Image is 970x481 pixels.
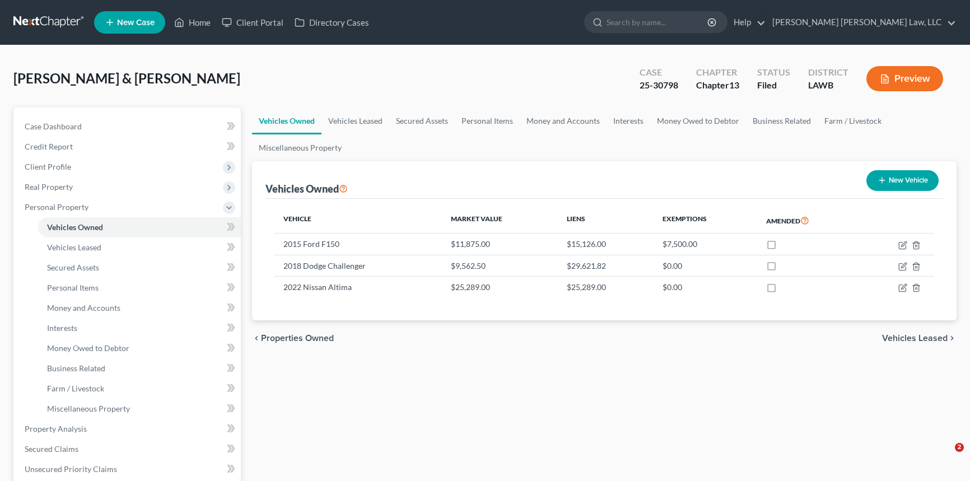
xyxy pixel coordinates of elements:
a: Farm / Livestock [38,379,241,399]
a: Miscellaneous Property [38,399,241,419]
span: Real Property [25,182,73,192]
td: $11,875.00 [442,234,558,255]
div: Status [757,66,790,79]
span: Client Profile [25,162,71,171]
a: Property Analysis [16,419,241,439]
a: Unsecured Priority Claims [16,459,241,479]
a: Case Dashboard [16,116,241,137]
span: Personal Property [25,202,88,212]
span: [PERSON_NAME] & [PERSON_NAME] [13,70,240,86]
span: Vehicles Leased [47,242,101,252]
a: Business Related [746,108,818,134]
th: Exemptions [654,208,757,234]
td: $9,562.50 [442,255,558,276]
a: Secured Assets [389,108,455,134]
i: chevron_right [948,334,957,343]
span: Vehicles Owned [47,222,103,232]
td: $25,289.00 [558,277,653,298]
td: $0.00 [654,277,757,298]
td: $15,126.00 [558,234,653,255]
input: Search by name... [607,12,709,32]
a: Client Portal [216,12,289,32]
span: Interests [47,323,77,333]
div: Case [640,66,678,79]
div: LAWB [808,79,848,92]
div: Filed [757,79,790,92]
span: New Case [117,18,155,27]
a: Money Owed to Debtor [650,108,746,134]
span: 2 [955,443,964,452]
div: Chapter [696,66,739,79]
a: Home [169,12,216,32]
span: Farm / Livestock [47,384,104,393]
td: $29,621.82 [558,255,653,276]
span: Unsecured Priority Claims [25,464,117,474]
span: Miscellaneous Property [47,404,130,413]
th: Amended [757,208,859,234]
div: Chapter [696,79,739,92]
a: Help [728,12,766,32]
a: [PERSON_NAME] [PERSON_NAME] Law, LLC [767,12,956,32]
td: $7,500.00 [654,234,757,255]
a: Vehicles Owned [38,217,241,237]
a: Vehicles Leased [321,108,389,134]
span: Property Analysis [25,424,87,433]
div: District [808,66,848,79]
span: Vehicles Leased [882,334,948,343]
span: Money Owed to Debtor [47,343,129,353]
span: Secured Claims [25,444,78,454]
div: 25-30798 [640,79,678,92]
a: Money and Accounts [38,298,241,318]
button: Vehicles Leased chevron_right [882,334,957,343]
span: Credit Report [25,142,73,151]
th: Liens [558,208,653,234]
span: Case Dashboard [25,122,82,131]
a: Miscellaneous Property [252,134,348,161]
iframe: Intercom live chat [932,443,959,470]
span: Money and Accounts [47,303,120,312]
button: Preview [866,66,943,91]
a: Money Owed to Debtor [38,338,241,358]
td: $25,289.00 [442,277,558,298]
a: Vehicles Owned [252,108,321,134]
a: Personal Items [455,108,520,134]
td: 2015 Ford F150 [274,234,442,255]
span: Secured Assets [47,263,99,272]
a: Business Related [38,358,241,379]
span: Properties Owned [261,334,334,343]
td: 2022 Nissan Altima [274,277,442,298]
div: Vehicles Owned [265,182,348,195]
span: Personal Items [47,283,99,292]
a: Directory Cases [289,12,375,32]
th: Market Value [442,208,558,234]
a: Secured Assets [38,258,241,278]
a: Secured Claims [16,439,241,459]
td: $0.00 [654,255,757,276]
button: chevron_left Properties Owned [252,334,334,343]
a: Farm / Livestock [818,108,888,134]
a: Interests [38,318,241,338]
span: 13 [729,80,739,90]
a: Money and Accounts [520,108,607,134]
span: Business Related [47,363,105,373]
a: Interests [607,108,650,134]
a: Personal Items [38,278,241,298]
a: Vehicles Leased [38,237,241,258]
i: chevron_left [252,334,261,343]
button: New Vehicle [866,170,939,191]
td: 2018 Dodge Challenger [274,255,442,276]
th: Vehicle [274,208,442,234]
a: Credit Report [16,137,241,157]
